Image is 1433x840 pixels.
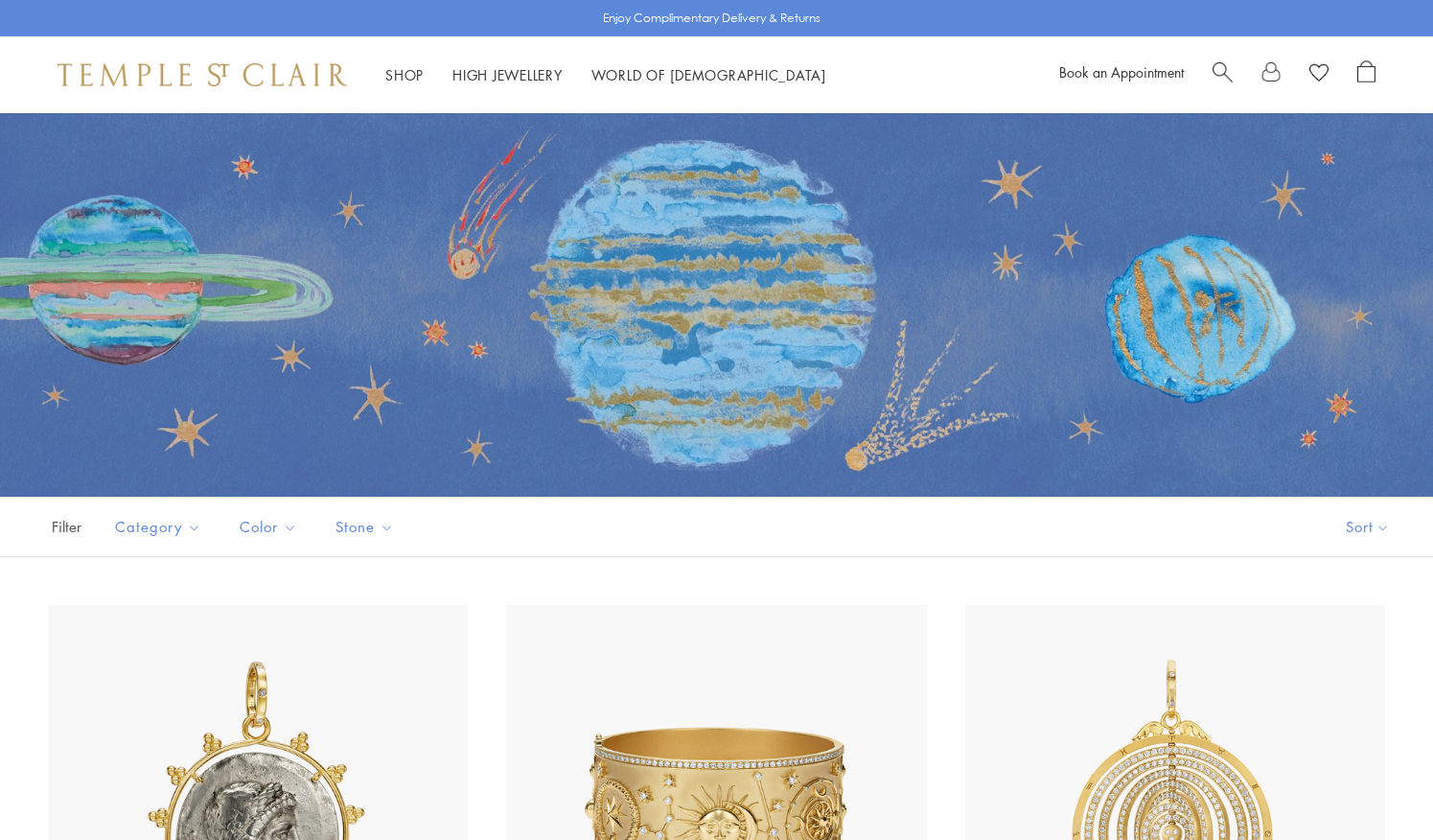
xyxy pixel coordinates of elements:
span: Color [230,515,312,539]
nav: Main navigation [385,63,826,87]
p: Enjoy Complimentary Delivery & Returns [603,9,821,28]
button: Category [101,505,216,548]
a: World of [DEMOGRAPHIC_DATA]World of [DEMOGRAPHIC_DATA] [591,65,826,84]
button: Stone [321,505,408,548]
a: View Wishlist [1309,60,1329,89]
button: Color [225,505,312,548]
button: Show sort by [1303,498,1433,556]
a: Open Shopping Bag [1357,60,1375,89]
span: Category [105,515,216,539]
span: Stone [326,515,408,539]
a: High JewelleryHigh Jewellery [452,65,563,84]
a: Book an Appointment [1059,62,1184,82]
a: ShopShop [385,65,424,84]
a: Search [1213,60,1233,89]
img: Temple St. Clair [58,63,347,86]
